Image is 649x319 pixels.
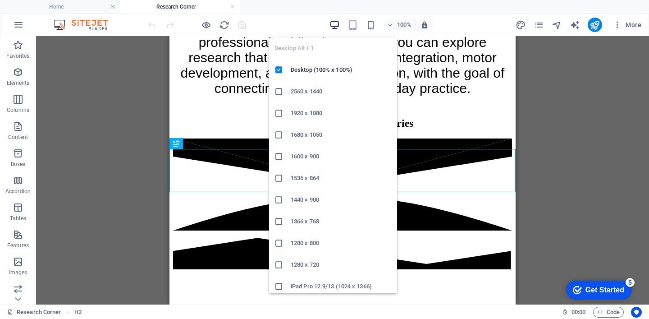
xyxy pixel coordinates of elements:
h6: iPad Pro 12.9/13 (1024 x 1366) [291,281,392,292]
i: AI Writer [570,20,580,30]
button: publish [588,18,602,32]
p: Boxes [11,161,26,168]
h6: 1920 x 1080 [291,108,392,119]
span: More [613,20,641,29]
p: Elements [7,79,30,87]
button: 100% [384,19,416,30]
h4: Research Corner [120,2,240,12]
button: More [609,18,645,32]
button: Usercentrics [631,307,642,318]
p: Features [7,242,29,249]
i: Reload page [219,20,229,30]
p: Columns [7,106,29,114]
i: Design (Ctrl+Alt+Y) [516,20,526,30]
span: : [578,309,579,315]
i: Navigator [552,20,562,30]
button: design [516,19,526,30]
h6: Desktop (100% x 100%) [291,65,392,75]
div: 5 [67,2,76,11]
i: Pages (Ctrl+Alt+S) [534,20,544,30]
span: 00 00 [571,307,585,318]
h6: 2560 x 1440 [291,86,392,97]
h6: Session time [562,307,586,318]
h6: 1366 x 768 [291,216,392,227]
h6: 1680 x 1050 [291,129,392,140]
button: pages [534,19,544,30]
button: text_generator [570,19,580,30]
h6: 1280 x 720 [291,259,392,270]
p: Tables [10,215,26,222]
p: Images [9,269,27,276]
div: Get Started [27,10,65,18]
h6: 1536 x 864 [291,173,392,184]
span: Code [597,307,620,318]
p: Content [8,134,28,141]
span: Click to select. Double-click to edit [74,307,82,318]
button: Code [593,307,624,318]
h6: 1440 × 900 [291,194,392,205]
a: Click to cancel selection. Double-click to open Pages [7,307,61,318]
button: reload [219,19,229,30]
p: Accordion [5,188,31,195]
i: Publish [590,20,600,30]
p: Favorites [6,52,29,60]
nav: breadcrumb [74,307,82,318]
i: On resize automatically adjust zoom level to fit chosen device. [420,21,429,29]
h6: 100% [397,19,411,30]
button: navigator [552,19,562,30]
div: Get Started 5 items remaining, 0% complete [7,5,73,23]
h6: 1600 x 900 [291,151,392,162]
h6: 1280 x 800 [291,238,392,249]
button: Click here to leave preview mode and continue editing [201,19,211,30]
img: Editor Logo [52,19,119,30]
